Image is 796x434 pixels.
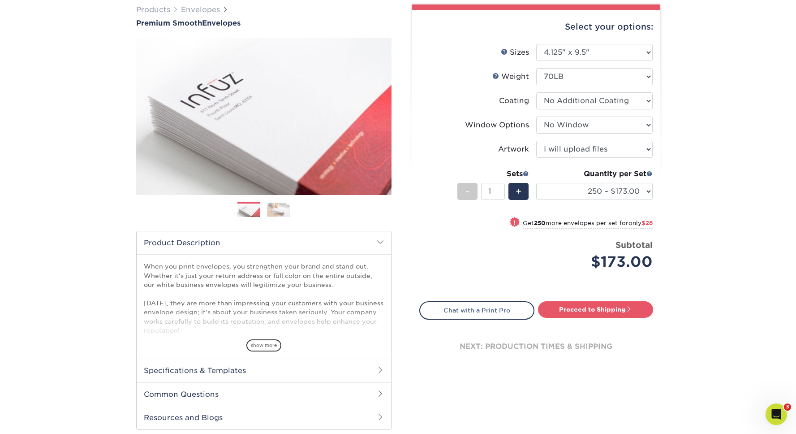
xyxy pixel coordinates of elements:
div: Sets [457,169,529,179]
a: Products [136,5,170,14]
h1: Envelopes [136,19,392,27]
h2: Product Description [137,231,391,254]
a: Chat with a Print Pro [419,301,534,319]
h2: Common Questions [137,382,391,406]
h2: Resources and Blogs [137,406,391,429]
div: Coating [499,95,529,106]
div: Sizes [501,47,529,58]
span: show more [246,339,281,352]
img: Envelopes 01 [237,203,260,218]
span: Premium Smooth [136,19,202,27]
span: 3 [784,404,791,411]
a: Premium SmoothEnvelopes [136,19,392,27]
div: Select your options: [419,10,653,44]
a: Envelopes [181,5,220,14]
small: Get more envelopes per set for [523,220,653,229]
div: Quantity per Set [536,169,653,179]
div: Weight [492,71,529,82]
img: Premium Smooth 01 [136,28,392,205]
span: + [516,185,521,198]
span: ! [513,218,516,227]
a: Proceed to Shipping [538,301,653,317]
span: only [628,220,653,226]
strong: Subtotal [615,240,653,250]
span: - [465,185,469,198]
iframe: Intercom live chat [766,404,787,425]
div: $173.00 [543,251,653,273]
div: next: production times & shipping [419,320,653,373]
img: Envelopes 02 [267,203,290,217]
h2: Specifications & Templates [137,359,391,382]
strong: 250 [534,220,546,226]
div: Artwork [498,144,529,155]
span: $28 [641,220,653,226]
div: Window Options [465,120,529,130]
